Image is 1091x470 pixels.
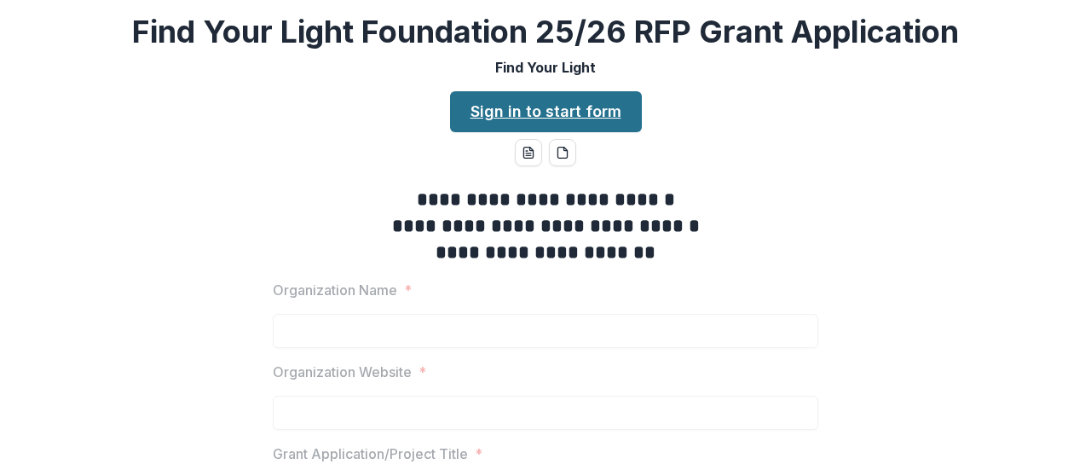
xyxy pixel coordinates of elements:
[132,14,959,50] h2: Find Your Light Foundation 25/26 RFP Grant Application
[273,362,412,382] p: Organization Website
[273,444,468,464] p: Grant Application/Project Title
[515,139,542,166] button: word-download
[450,91,642,132] a: Sign in to start form
[549,139,576,166] button: pdf-download
[495,57,596,78] p: Find Your Light
[273,280,397,300] p: Organization Name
